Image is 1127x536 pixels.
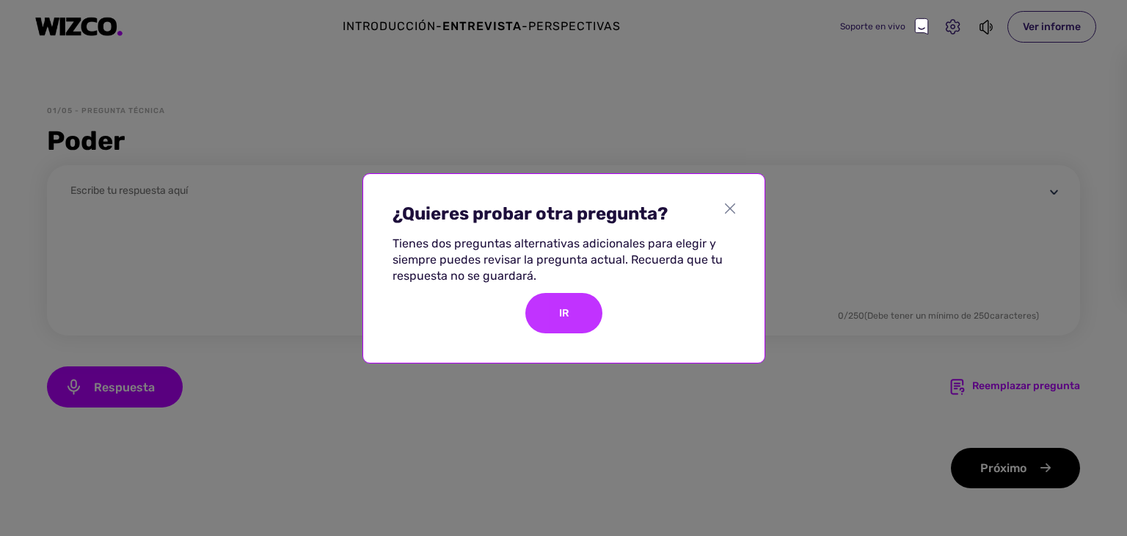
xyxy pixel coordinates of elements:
img: close_gray.23f23610.svg [725,203,735,214]
font: ¿Quieres probar otra pregunta? [393,203,668,224]
font: Tienes dos preguntas alternativas adicionales para elegir y siempre puedes revisar la pregunta ac... [393,236,723,283]
font: Ver informe [1023,21,1081,33]
font: Soporte en vivo [840,21,905,32]
font: IR [559,307,569,319]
